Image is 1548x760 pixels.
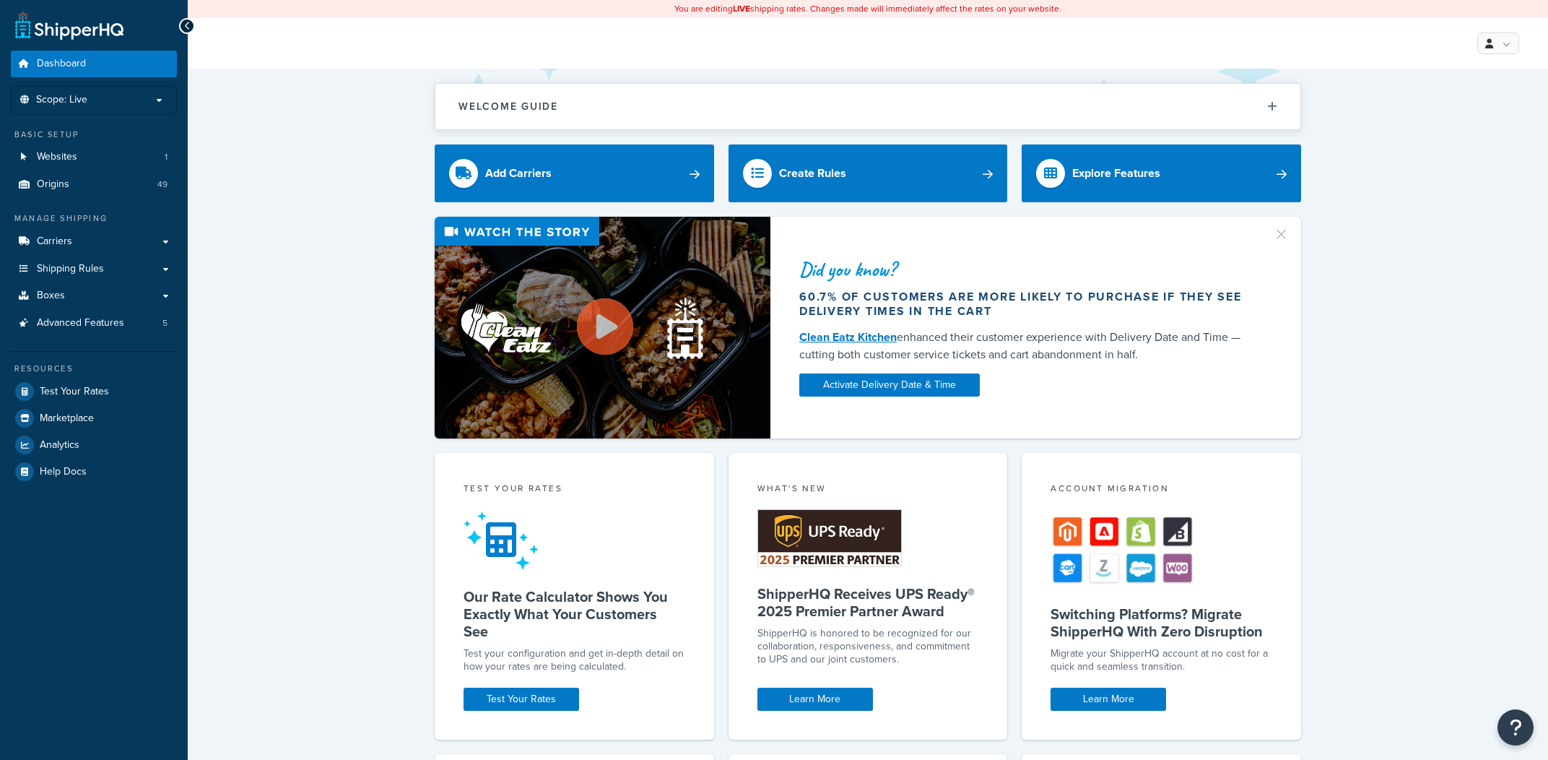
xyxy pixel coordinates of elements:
div: Account Migration [1051,482,1272,498]
h5: Our Rate Calculator Shows You Exactly What Your Customers See [464,588,685,640]
a: Test Your Rates [11,379,177,405]
span: Help Docs [40,466,87,478]
span: Origins [37,178,69,191]
li: Origins [11,171,177,198]
a: Origins49 [11,171,177,198]
span: Analytics [40,439,79,452]
a: Help Docs [11,459,177,485]
div: Basic Setup [11,129,177,141]
button: Open Resource Center [1497,709,1534,746]
a: Activate Delivery Date & Time [799,373,980,397]
li: Advanced Features [11,310,177,337]
a: Advanced Features5 [11,310,177,337]
span: 49 [157,178,168,191]
span: Dashboard [37,58,86,70]
a: Marketplace [11,405,177,431]
h5: Switching Platforms? Migrate ShipperHQ With Zero Disruption [1051,605,1272,640]
div: enhanced their customer experience with Delivery Date and Time — cutting both customer service ti... [799,329,1256,363]
div: What's New [757,482,979,498]
a: Shipping Rules [11,256,177,282]
a: Add Carriers [435,144,714,202]
div: Migrate your ShipperHQ account at no cost for a quick and seamless transition. [1051,647,1272,673]
h5: ShipperHQ Receives UPS Ready® 2025 Premier Partner Award [757,585,979,620]
a: Clean Eatz Kitchen [799,329,897,345]
img: Video thumbnail [435,217,770,439]
h2: Welcome Guide [458,101,558,112]
div: Explore Features [1072,163,1160,183]
a: Explore Features [1022,144,1301,202]
div: Manage Shipping [11,212,177,225]
a: Analytics [11,432,177,458]
div: Did you know? [799,259,1256,280]
span: Marketplace [40,413,94,425]
span: Boxes [37,290,65,302]
span: Test Your Rates [40,386,109,398]
a: Websites1 [11,144,177,170]
span: Websites [37,151,77,163]
p: ShipperHQ is honored to be recognized for our collaboration, responsiveness, and commitment to UP... [757,627,979,666]
a: Learn More [1051,688,1166,711]
div: Test your rates [464,482,685,498]
a: Test Your Rates [464,688,579,711]
a: Dashboard [11,51,177,77]
div: Create Rules [779,163,846,183]
span: Advanced Features [37,317,124,329]
div: 60.7% of customers are more likely to purchase if they see delivery times in the cart [799,290,1256,319]
a: Learn More [757,688,873,711]
a: Create Rules [729,144,1008,202]
span: Scope: Live [36,94,87,106]
div: Add Carriers [485,163,552,183]
a: Carriers [11,228,177,255]
span: Carriers [37,236,72,248]
a: Boxes [11,282,177,309]
button: Welcome Guide [435,84,1300,129]
span: Shipping Rules [37,263,104,275]
span: 1 [165,151,168,163]
div: Test your configuration and get in-depth detail on how your rates are being calculated. [464,647,685,673]
span: 5 [162,317,168,329]
div: Resources [11,363,177,375]
li: Websites [11,144,177,170]
b: LIVE [733,2,750,15]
